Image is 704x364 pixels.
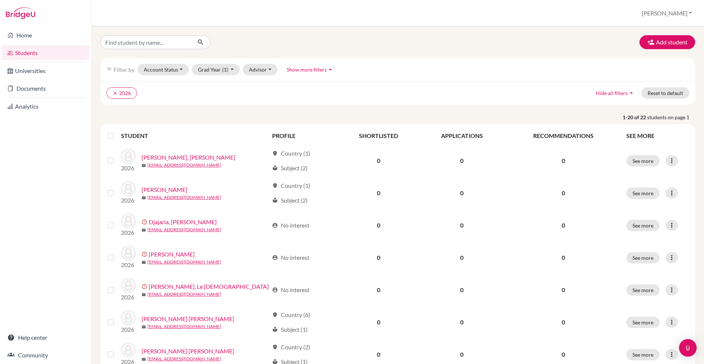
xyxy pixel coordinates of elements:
td: 0 [419,177,505,209]
button: See more [626,252,660,263]
span: local_library [272,327,278,332]
button: Show more filtersarrow_drop_up [280,64,340,75]
button: Grad Year(1) [192,64,240,75]
a: Community [1,348,90,363]
button: See more [626,155,660,167]
a: Home [1,28,90,43]
span: mail [142,357,146,361]
span: location_on [272,312,278,318]
td: 0 [338,306,419,338]
button: Account Status [137,64,189,75]
span: mail [142,260,146,265]
a: [PERSON_NAME] [142,185,187,194]
span: Hide all filters [596,90,628,96]
img: Dirga, Jacob [121,181,136,196]
strong: 1-20 of 22 [623,113,647,121]
a: [PERSON_NAME] [PERSON_NAME] [142,314,234,323]
a: [EMAIL_ADDRESS][DOMAIN_NAME] [147,194,221,201]
span: local_library [272,165,278,171]
button: Advisor [243,64,278,75]
div: Country (1) [272,149,310,158]
td: 0 [419,274,505,306]
div: Open Intercom Messenger [679,339,697,357]
img: Lalas, Le Dio [121,278,136,293]
img: Coelho, Julia Machuca [121,149,136,164]
p: 0 [509,350,617,359]
a: Universities [1,63,90,78]
td: 0 [338,274,419,306]
th: SEE MORE [622,127,692,145]
a: [EMAIL_ADDRESS][DOMAIN_NAME] [147,356,221,362]
div: Country (1) [272,181,310,190]
span: mail [142,163,146,168]
div: Subject (2) [272,196,308,205]
a: Djajaria, [PERSON_NAME] [149,218,217,226]
span: account_circle [272,222,278,228]
span: error_outline [142,219,149,225]
span: mail [142,228,146,232]
div: Country (6) [272,310,310,319]
a: Documents [1,81,90,96]
i: arrow_drop_up [327,66,334,73]
span: mail [142,292,146,297]
img: Bridge-U [6,7,35,19]
span: mail [142,325,146,329]
span: location_on [272,344,278,350]
span: (1) [222,66,228,73]
td: 0 [338,177,419,209]
span: location_on [272,150,278,156]
p: 0 [509,285,617,294]
th: APPLICATIONS [419,127,505,145]
a: [EMAIL_ADDRESS][DOMAIN_NAME] [147,323,221,330]
div: No interest [272,285,309,294]
td: 0 [419,209,505,241]
i: clear [113,91,118,96]
a: [PERSON_NAME], Le [DEMOGRAPHIC_DATA] [149,282,269,291]
i: arrow_drop_up [628,89,635,97]
p: 2026 [121,228,136,237]
button: See more [626,220,660,231]
td: 0 [419,145,505,177]
button: Hide all filtersarrow_drop_up [590,87,641,99]
span: local_library [272,197,278,203]
a: [EMAIL_ADDRESS][DOMAIN_NAME] [147,226,221,233]
a: Help center [1,330,90,345]
img: Djajaria, Christopher Kent [121,214,136,228]
div: Subject (1) [272,325,308,334]
button: Reset to default [641,87,689,99]
span: error_outline [142,251,149,257]
th: PROFILE [268,127,338,145]
div: No interest [272,221,309,230]
span: account_circle [272,255,278,261]
p: 2026 [121,164,136,172]
a: [EMAIL_ADDRESS][DOMAIN_NAME] [147,259,221,265]
span: students on page 1 [647,113,695,121]
button: clear2026 [106,87,137,99]
td: 0 [338,241,419,274]
div: Subject (2) [272,164,308,172]
p: 0 [509,318,617,327]
button: Add student [639,35,695,49]
a: [PERSON_NAME] [149,250,195,259]
img: Jung, Jeongwon [121,246,136,261]
button: See more [626,317,660,328]
button: [PERSON_NAME] [638,6,695,20]
button: See more [626,349,660,360]
p: 2026 [121,325,136,334]
td: 0 [338,209,419,241]
th: SHORTLISTED [338,127,419,145]
a: [PERSON_NAME], [PERSON_NAME] [142,153,235,162]
i: filter_list [106,66,112,72]
a: [EMAIL_ADDRESS][DOMAIN_NAME] [147,162,221,168]
span: mail [142,196,146,200]
p: 0 [509,221,617,230]
p: 2026 [121,293,136,302]
div: Country (2) [272,343,310,352]
img: Lau, Nicole Vimala [121,343,136,357]
th: RECOMMENDATIONS [505,127,622,145]
td: 0 [419,241,505,274]
p: 0 [509,156,617,165]
button: See more [626,188,660,199]
button: See more [626,284,660,296]
div: No interest [272,253,309,262]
